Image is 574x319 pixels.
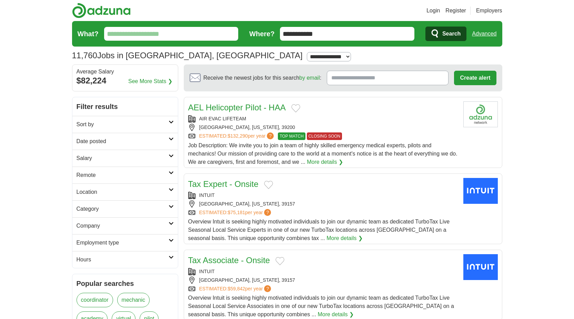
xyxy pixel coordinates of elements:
img: Intuit logo [463,178,498,204]
span: ? [264,209,271,216]
span: 11,760 [72,49,97,62]
span: TOP MATCH [278,132,305,140]
span: $59,842 [228,286,245,291]
a: Sort by [72,116,178,133]
a: See More Stats ❯ [128,77,172,86]
a: Hours [72,251,178,268]
div: [GEOGRAPHIC_DATA], [US_STATE], 39200 [188,124,458,131]
a: Date posted [72,133,178,150]
a: by email [299,75,320,81]
button: Search [425,27,466,41]
a: Category [72,200,178,217]
h2: Company [77,222,169,230]
a: Company [72,217,178,234]
h2: Date posted [77,137,169,146]
a: ESTIMATED:$59,842per year? [199,285,273,292]
a: Remote [72,167,178,183]
img: Adzuna logo [72,3,131,18]
div: $82,224 [77,74,174,87]
button: Add to favorite jobs [264,181,273,189]
a: AEL Helicopter Pilot - HAA [188,103,286,112]
a: ESTIMATED:$132,290per year? [199,132,275,140]
span: $75,181 [228,210,245,215]
span: CLOSING SOON [307,132,342,140]
a: INTUIT [199,192,215,198]
span: Overview Intuit is seeking highly motivated individuals to join our dynamic team as dedicated Tur... [188,295,454,317]
a: Employment type [72,234,178,251]
span: Receive the newest jobs for this search : [203,74,321,82]
a: More details ❯ [318,310,354,319]
a: mechanic [117,293,150,307]
a: INTUIT [199,269,215,274]
a: Salary [72,150,178,167]
a: Tax Expert - Onsite [188,179,259,189]
h1: Jobs in [GEOGRAPHIC_DATA], [GEOGRAPHIC_DATA] [72,51,303,60]
div: [GEOGRAPHIC_DATA], [US_STATE], 39157 [188,277,458,284]
a: Tax Associate - Onsite [188,256,270,265]
h2: Sort by [77,120,169,129]
span: Search [442,27,461,41]
a: coordinator [77,293,113,307]
span: ? [267,132,274,139]
a: Register [445,7,466,15]
span: Overview Intuit is seeking highly motivated individuals to join our dynamic team as dedicated Tur... [188,219,450,241]
a: Login [426,7,440,15]
button: Create alert [454,71,496,85]
a: Location [72,183,178,200]
a: Advanced [472,27,496,41]
a: More details ❯ [307,158,343,166]
h2: Filter results [72,97,178,116]
h2: Remote [77,171,169,179]
img: Company logo [463,101,498,127]
label: What? [78,29,99,39]
div: [GEOGRAPHIC_DATA], [US_STATE], 39157 [188,200,458,208]
h2: Salary [77,154,169,162]
span: Job Description: We invite you to join a team of highly skilled emergency medical experts, pilots... [188,142,457,165]
h2: Category [77,205,169,213]
a: ESTIMATED:$75,181per year? [199,209,273,216]
button: Add to favorite jobs [275,257,284,265]
a: More details ❯ [326,234,363,242]
span: ? [264,285,271,292]
h2: Popular searches [77,278,174,289]
img: Intuit logo [463,254,498,280]
h2: Employment type [77,239,169,247]
span: $132,290 [228,133,248,139]
a: Employers [476,7,502,15]
div: AIR EVAC LIFETEAM [188,115,458,122]
h2: Hours [77,256,169,264]
div: Average Salary [77,69,174,74]
h2: Location [77,188,169,196]
button: Add to favorite jobs [291,104,300,112]
label: Where? [249,29,274,39]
